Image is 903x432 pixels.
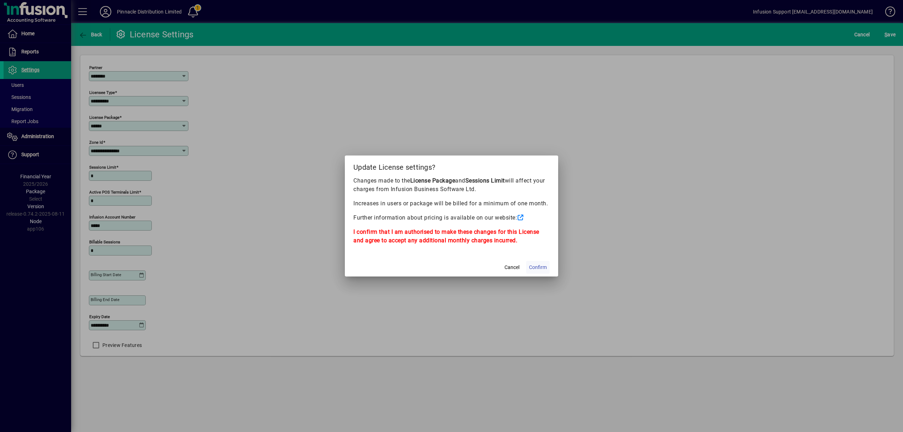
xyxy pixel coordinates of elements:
[353,177,550,194] p: Changes made to the and will affect your charges from Infusion Business Software Ltd.
[353,214,550,222] p: Further information about pricing is available on our website:
[504,264,519,271] span: Cancel
[529,264,547,271] span: Confirm
[526,261,550,274] button: Confirm
[410,177,455,184] b: License Package
[353,199,550,208] p: Increases in users or package will be billed for a minimum of one month.
[501,261,523,274] button: Cancel
[345,156,558,176] h2: Update License settings?
[353,228,539,244] b: I confirm that I am authorised to make these changes for this License and agree to accept any add...
[465,177,505,184] b: Sessions Limit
